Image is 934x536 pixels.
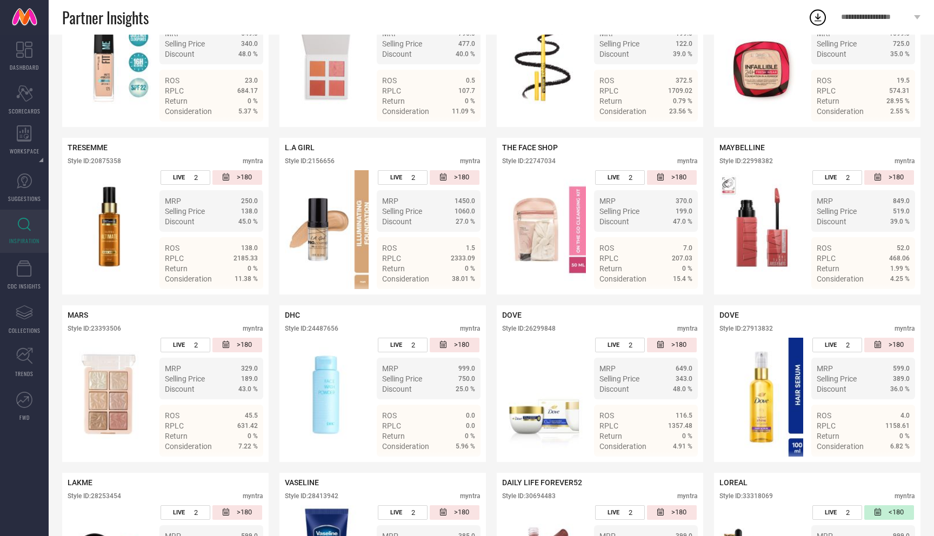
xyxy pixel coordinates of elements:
span: Details [668,294,692,303]
div: Number of days the style has been live on the platform [161,338,210,352]
span: RPLC [817,421,836,430]
span: Consideration [382,107,429,116]
span: >180 [671,173,686,182]
span: 23.0 [245,77,258,84]
span: RPLC [599,254,618,263]
div: Number of days since the style was first listed on the platform [212,170,262,185]
div: Click to view image [285,3,369,122]
span: Selling Price [817,207,857,216]
span: 631.42 [237,422,258,430]
span: >180 [889,173,904,182]
span: 2 [411,173,415,182]
div: myntra [243,325,263,332]
img: Style preview image [285,338,369,457]
div: myntra [677,157,698,165]
span: LIVE [608,341,619,349]
div: Number of days since the style was first listed on the platform [430,338,479,352]
span: Discount [599,50,629,58]
span: MRP [382,364,398,373]
span: Discount [382,50,412,58]
span: 45.0 % [238,218,258,225]
span: Details [451,294,475,303]
span: 35.0 % [890,50,910,58]
span: Return [165,97,188,105]
span: Consideration [599,274,646,283]
span: ROS [599,411,614,420]
span: Consideration [817,442,864,451]
span: 39.0 % [890,218,910,225]
span: Details [885,126,910,135]
span: Consideration [817,107,864,116]
span: RPLC [599,421,618,430]
span: Return [599,97,622,105]
span: 0 % [248,97,258,105]
span: 19.5 [897,77,910,84]
span: 2 [194,341,198,349]
span: Selling Price [817,39,857,48]
span: 40.0 % [456,50,475,58]
img: Style preview image [285,3,369,122]
span: 107.7 [458,87,475,95]
span: RPLC [817,86,836,95]
span: 38.01 % [452,275,475,283]
img: Style preview image [502,170,586,289]
span: 7.0 [683,244,692,252]
span: Details [668,461,692,470]
span: Discount [817,217,846,226]
span: 45.5 [245,412,258,419]
span: 0.79 % [673,97,692,105]
a: Details [440,461,475,470]
span: 2 [846,173,850,182]
span: Consideration [382,442,429,451]
div: myntra [243,157,263,165]
span: MAYBELLINE [719,143,765,152]
span: Selling Price [165,374,205,383]
span: 2 [411,341,415,349]
a: Details [875,126,910,135]
a: Details [875,461,910,470]
span: MRP [165,197,181,205]
div: Number of days since the style was first listed on the platform [212,505,262,520]
span: LOREAL [719,478,748,487]
img: Style preview image [719,170,803,289]
span: >180 [671,340,686,350]
div: Style ID: 22747034 [502,157,556,165]
a: Details [223,461,258,470]
span: 0.0 [466,412,475,419]
span: 1.99 % [890,265,910,272]
div: myntra [460,157,481,165]
span: 1060.0 [455,207,475,215]
span: >180 [237,340,252,350]
img: Style preview image [502,3,586,122]
span: 0.0 [466,422,475,430]
img: Style preview image [502,338,586,457]
span: ROS [165,244,179,252]
span: ROS [817,244,831,252]
span: RPLC [165,421,184,430]
span: Selling Price [382,207,422,216]
span: SUGGESTIONS [8,195,41,203]
span: WORKSPACE [10,147,39,155]
span: 1709.02 [668,87,692,95]
span: 343.0 [676,375,692,383]
span: Selling Price [599,207,639,216]
span: 2 [629,173,632,182]
div: Click to view image [502,338,586,457]
span: 36.0 % [890,385,910,393]
span: 0 % [465,97,475,105]
div: Open download list [808,8,828,27]
span: Consideration [599,107,646,116]
span: DASHBOARD [10,63,39,71]
div: Style ID: 33318069 [719,492,773,500]
div: Number of days the style has been live on the platform [161,505,210,520]
span: 15.4 % [673,275,692,283]
span: RPLC [382,254,401,263]
span: Consideration [165,442,212,451]
div: Number of days the style has been live on the platform [812,338,862,352]
span: 4.25 % [890,275,910,283]
span: L.A GIRL [285,143,315,152]
div: myntra [895,325,915,332]
span: 370.0 [676,197,692,205]
div: Click to view image [719,170,803,289]
span: LIVE [825,341,837,349]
